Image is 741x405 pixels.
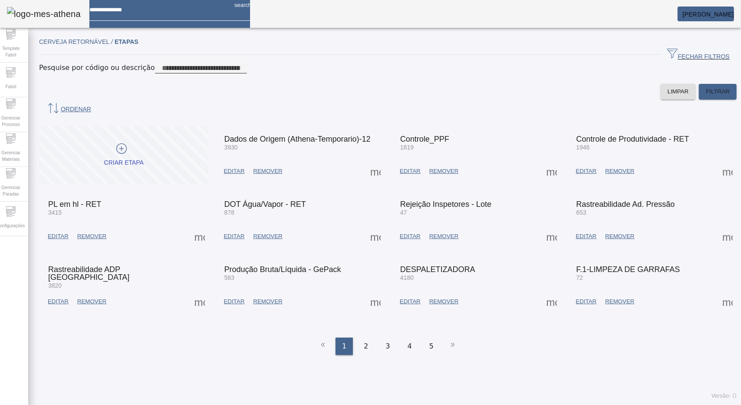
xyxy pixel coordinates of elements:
button: Mais [192,229,207,244]
div: CRIAR ETAPA [104,159,144,167]
button: FECHAR FILTROS [660,47,737,63]
button: Mais [720,229,735,244]
button: Mais [368,229,383,244]
button: REMOVER [425,229,463,244]
button: EDITAR [395,163,425,179]
mat-label: Pesquise por código ou descrição [39,63,155,72]
mat-card-title: DOT Água/Vapor - RET [224,200,306,208]
span: EDITAR [48,232,69,241]
button: REMOVER [73,294,111,309]
button: Mais [544,229,560,244]
span: REMOVER [253,297,282,306]
span: EDITAR [576,297,597,306]
mat-card-title: Controle_PPF [400,135,449,143]
span: 2 [364,341,368,352]
button: Mais [544,294,560,309]
span: REMOVER [605,297,634,306]
button: EDITAR [43,294,73,309]
mat-card-subtitle: 653 [576,208,675,217]
span: FECHAR FILTROS [667,48,730,61]
button: EDITAR [220,229,249,244]
span: REMOVER [429,167,458,176]
span: 3 [385,341,390,352]
mat-card-subtitle: 1819 [400,143,449,152]
span: EDITAR [400,232,421,241]
button: ORDENAR [39,100,98,120]
button: CRIAR ETAPA [39,126,209,185]
span: REMOVER [605,232,634,241]
button: REMOVER [249,163,287,179]
button: EDITAR [572,229,601,244]
button: REMOVER [425,163,463,179]
span: ORDENAR [46,103,91,116]
span: Cerveja Retornável [39,38,115,45]
button: REMOVER [249,294,287,309]
mat-card-subtitle: 4180 [400,273,475,282]
span: 4 [408,341,412,352]
mat-card-subtitle: 3415 [48,208,101,217]
button: Mais [368,163,383,179]
mat-card-title: Rastreabilidade ADP [GEOGRAPHIC_DATA] [48,266,200,281]
mat-card-subtitle: 583 [224,273,341,282]
button: EDITAR [220,163,249,179]
span: Versão: () [711,393,737,399]
button: Mais [192,294,207,309]
button: EDITAR [43,229,73,244]
mat-card-subtitle: 3930 [224,143,371,152]
mat-card-subtitle: 878 [224,208,306,217]
span: REMOVER [77,297,106,306]
em: / [111,38,113,45]
mat-card-title: Produção Bruta/Líquida - GePack [224,266,341,273]
mat-card-title: Controle de Produtividade - RET [576,135,689,143]
span: EDITAR [576,232,597,241]
mat-card-subtitle: 1946 [576,143,689,152]
button: REMOVER [73,229,111,244]
span: EDITAR [224,167,245,176]
button: EDITAR [395,294,425,309]
mat-card-title: Rastreabilidade Ad. Pressão [576,200,675,208]
button: EDITAR [220,294,249,309]
button: REMOVER [425,294,463,309]
button: EDITAR [572,163,601,179]
button: LIMPAR [661,84,696,100]
span: REMOVER [429,232,458,241]
button: REMOVER [601,294,639,309]
button: Mais [720,163,735,179]
mat-card-subtitle: 72 [576,273,680,282]
button: REMOVER [601,229,639,244]
button: FILTRAR [699,84,737,100]
span: 5 [429,341,434,352]
span: REMOVER [77,232,106,241]
button: Mais [720,294,735,309]
span: [PERSON_NAME] [683,11,734,18]
span: Fabril [3,81,19,93]
mat-card-subtitle: 47 [400,208,491,217]
mat-card-title: DESPALETIZADORA [400,266,475,273]
span: EDITAR [224,232,245,241]
span: EDITAR [576,167,597,176]
span: Etapas [115,38,138,45]
span: REMOVER [605,167,634,176]
span: EDITAR [400,167,421,176]
span: EDITAR [48,297,69,306]
span: REMOVER [429,297,458,306]
span: REMOVER [253,167,282,176]
span: EDITAR [224,297,245,306]
mat-card-title: F.1-LIMPEZA DE GARRAFAS [576,266,680,273]
mat-card-title: PL em hl - RET [48,200,101,208]
button: Mais [544,163,560,179]
span: EDITAR [400,297,421,306]
span: REMOVER [253,232,282,241]
button: REMOVER [249,229,287,244]
button: EDITAR [572,294,601,309]
span: LIMPAR [668,87,689,96]
mat-card-title: Rejeição Inspetores - Lote [400,200,491,208]
span: FILTRAR [706,87,730,96]
button: REMOVER [601,163,639,179]
img: logo-mes-athena [7,7,81,21]
button: Mais [368,294,383,309]
button: EDITAR [395,229,425,244]
mat-card-title: Dados de Origem (Athena-Temporario)-12 [224,135,371,143]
